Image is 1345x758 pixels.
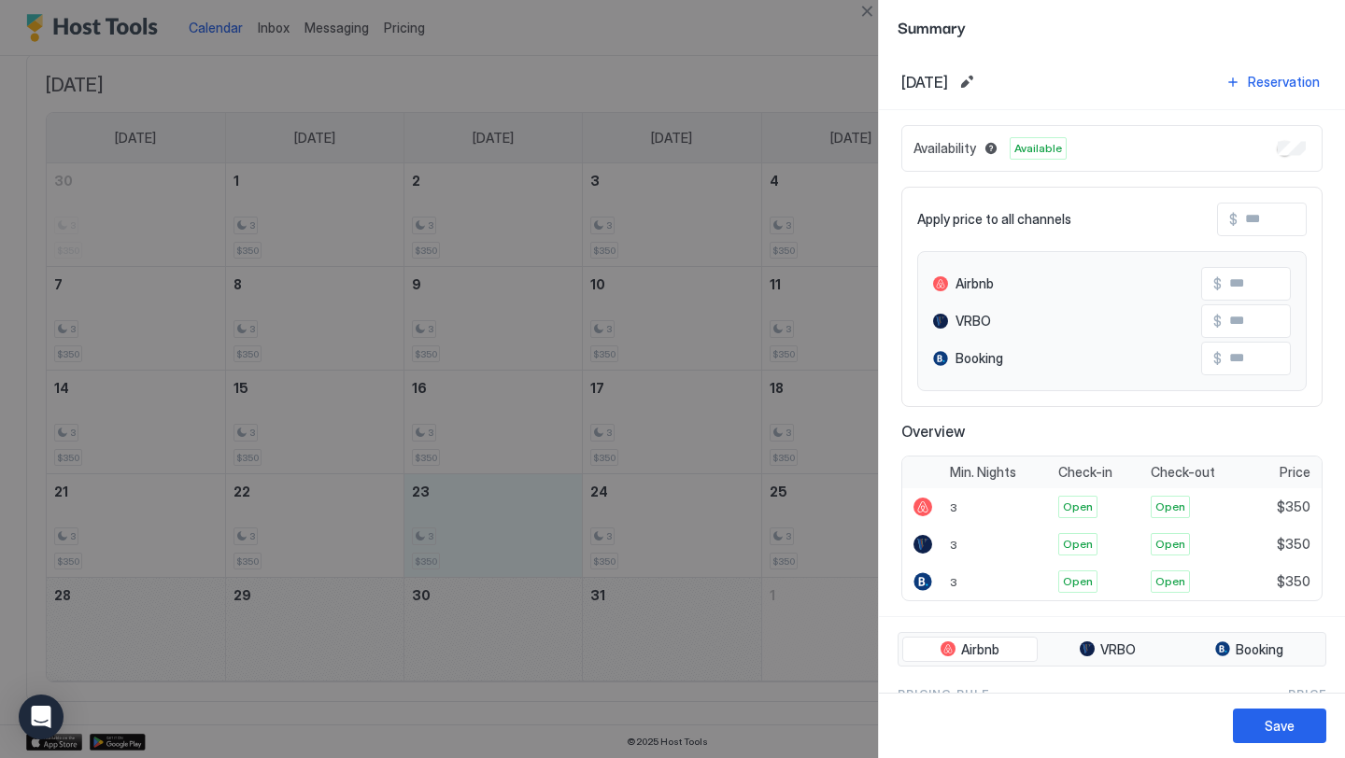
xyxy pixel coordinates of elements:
[1100,641,1136,658] span: VRBO
[1277,536,1310,553] span: $350
[1265,716,1295,736] div: Save
[19,695,64,739] div: Open Intercom Messenger
[1236,641,1283,658] span: Booking
[980,137,1002,160] button: Blocked dates override all pricing rules and remain unavailable until manually unblocked
[1041,637,1174,663] button: VRBO
[950,538,957,552] span: 3
[961,641,999,658] span: Airbnb
[901,73,948,91] span: [DATE]
[1014,140,1062,157] span: Available
[1233,709,1326,743] button: Save
[1223,69,1323,94] button: Reservation
[1155,498,1185,515] span: Open
[1213,350,1222,367] span: $
[1277,498,1310,515] span: $350
[1280,464,1310,481] span: Price
[956,313,991,330] span: VRBO
[1063,573,1093,590] span: Open
[898,15,1326,38] span: Summary
[1288,685,1326,702] span: Price
[956,350,1003,367] span: Booking
[898,685,989,702] span: Pricing Rule
[1213,313,1222,330] span: $
[902,637,1038,663] button: Airbnb
[898,632,1326,667] div: tab-group
[950,575,957,589] span: 3
[913,140,976,157] span: Availability
[1213,275,1222,292] span: $
[1155,573,1185,590] span: Open
[1063,498,1093,515] span: Open
[1063,536,1093,553] span: Open
[917,211,1071,228] span: Apply price to all channels
[901,422,1323,441] span: Overview
[1229,211,1238,228] span: $
[1155,536,1185,553] span: Open
[950,464,1016,481] span: Min. Nights
[956,71,978,93] button: Edit date range
[950,500,957,514] span: 3
[1151,464,1215,481] span: Check-out
[1248,72,1320,91] div: Reservation
[1177,637,1322,663] button: Booking
[1058,464,1112,481] span: Check-in
[956,275,994,292] span: Airbnb
[1277,573,1310,590] span: $350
